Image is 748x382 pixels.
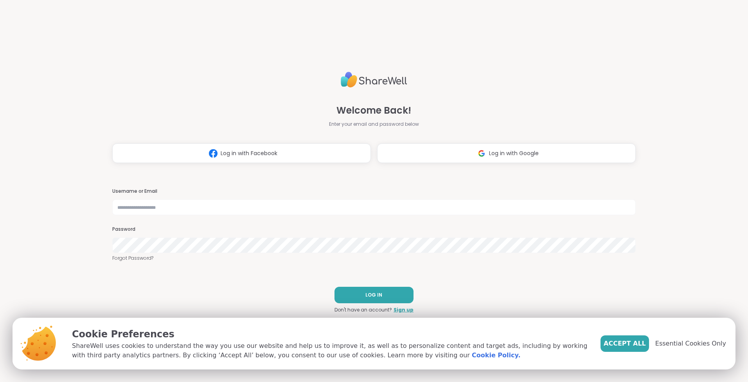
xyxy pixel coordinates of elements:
[206,146,221,161] img: ShareWell Logomark
[72,341,588,360] p: ShareWell uses cookies to understand the way you use our website and help us to improve it, as we...
[112,188,636,195] h3: Username or Email
[112,226,636,233] h3: Password
[474,146,489,161] img: ShareWell Logomark
[334,287,414,303] button: LOG IN
[377,143,636,163] button: Log in with Google
[604,339,646,348] span: Accept All
[336,103,411,118] span: Welcome Back!
[601,335,649,352] button: Accept All
[655,339,726,348] span: Essential Cookies Only
[489,149,539,158] span: Log in with Google
[365,291,382,299] span: LOG IN
[341,69,407,91] img: ShareWell Logo
[221,149,277,158] span: Log in with Facebook
[112,143,371,163] button: Log in with Facebook
[472,351,520,360] a: Cookie Policy.
[329,121,419,128] span: Enter your email and password below
[72,327,588,341] p: Cookie Preferences
[334,306,392,313] span: Don't have an account?
[394,306,414,313] a: Sign up
[112,255,636,262] a: Forgot Password?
